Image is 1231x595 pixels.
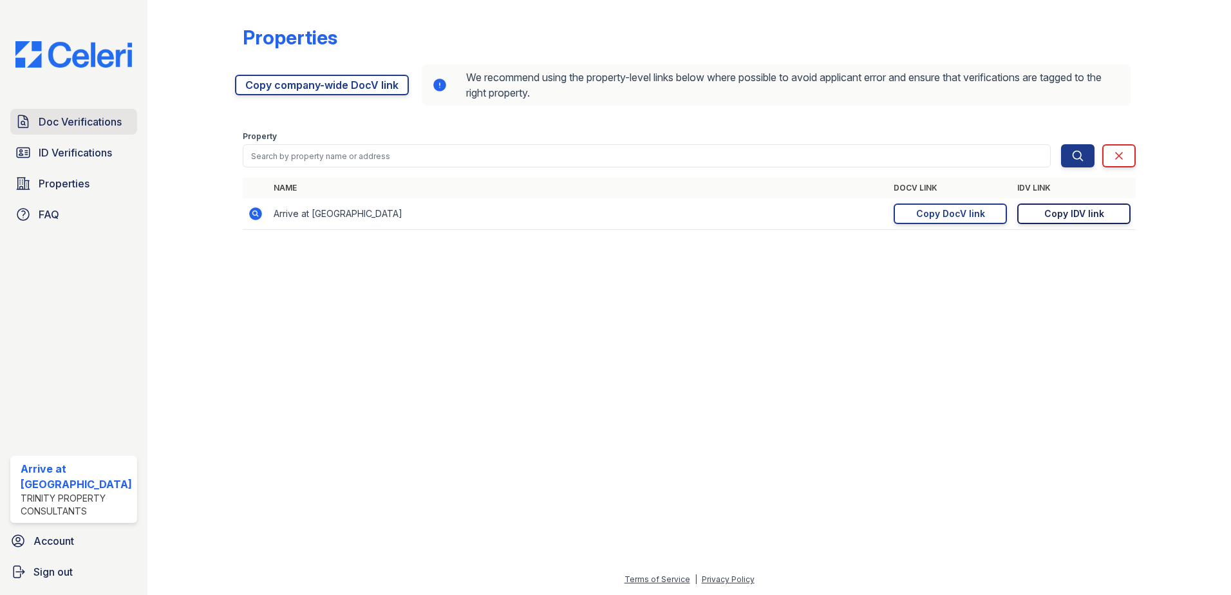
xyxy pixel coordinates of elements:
label: Property [243,131,277,142]
div: Arrive at [GEOGRAPHIC_DATA] [21,461,132,492]
span: Properties [39,176,89,191]
a: Sign out [5,559,142,585]
a: Copy DocV link [894,203,1007,224]
a: Doc Verifications [10,109,137,135]
input: Search by property name or address [243,144,1051,167]
th: IDV Link [1012,178,1136,198]
span: Sign out [33,564,73,580]
div: | [695,574,697,584]
div: Trinity Property Consultants [21,492,132,518]
span: Doc Verifications [39,114,122,129]
a: Copy IDV link [1017,203,1131,224]
span: ID Verifications [39,145,112,160]
a: ID Verifications [10,140,137,165]
a: Account [5,528,142,554]
span: FAQ [39,207,59,222]
th: DocV Link [888,178,1012,198]
a: Privacy Policy [702,574,755,584]
div: Properties [243,26,337,49]
a: FAQ [10,202,137,227]
img: CE_Logo_Blue-a8612792a0a2168367f1c8372b55b34899dd931a85d93a1a3d3e32e68fde9ad4.png [5,41,142,68]
a: Copy company-wide DocV link [235,75,409,95]
td: Arrive at [GEOGRAPHIC_DATA] [268,198,889,230]
span: Account [33,533,74,549]
div: Copy DocV link [916,207,985,220]
div: We recommend using the property-level links below where possible to avoid applicant error and ens... [422,64,1131,106]
div: Copy IDV link [1044,207,1104,220]
a: Properties [10,171,137,196]
th: Name [268,178,889,198]
a: Terms of Service [625,574,690,584]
